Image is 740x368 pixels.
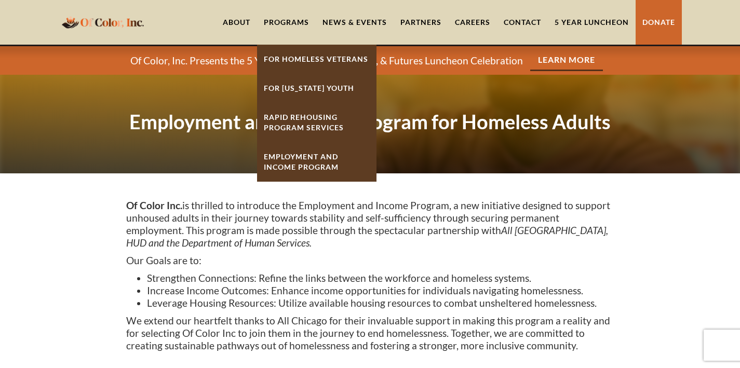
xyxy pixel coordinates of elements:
li: Strengthen Connections: Refine the links between the workforce and homeless systems. [147,272,614,284]
nav: Programs [257,45,376,182]
strong: Employment and Income Program for Homeless Adults [129,110,611,133]
a: For [US_STATE] Youth [257,74,376,103]
a: Learn More [530,50,603,71]
p: is thrilled to introduce the Employment and Income Program, a new initiative designed to support ... [126,199,614,249]
div: Programs [264,17,309,28]
strong: Rapid ReHousing Program Services [264,113,344,132]
p: Of Color, Inc. Presents the 5 Years Forward Jobs, Homes, & Futures Luncheon Celebration [130,54,523,67]
li: Increase Income Outcomes: Enhance income opportunities for individuals navigating homelessness. [147,284,614,297]
em: All [GEOGRAPHIC_DATA], HUD and the Department of Human Services. [126,224,608,249]
li: Leverage Housing Resources: Utilize available housing resources to combat unsheltered homelessness. [147,297,614,309]
a: Rapid ReHousing Program Services [257,103,376,142]
a: Employment And Income Program [257,142,376,182]
strong: Of Color Inc. [126,199,182,211]
a: For Homeless Veterans [257,45,376,74]
p: We extend our heartfelt thanks to All Chicago for their invaluable support in making this program... [126,315,614,352]
a: home [59,10,147,34]
p: Our Goals are to: [126,254,614,267]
